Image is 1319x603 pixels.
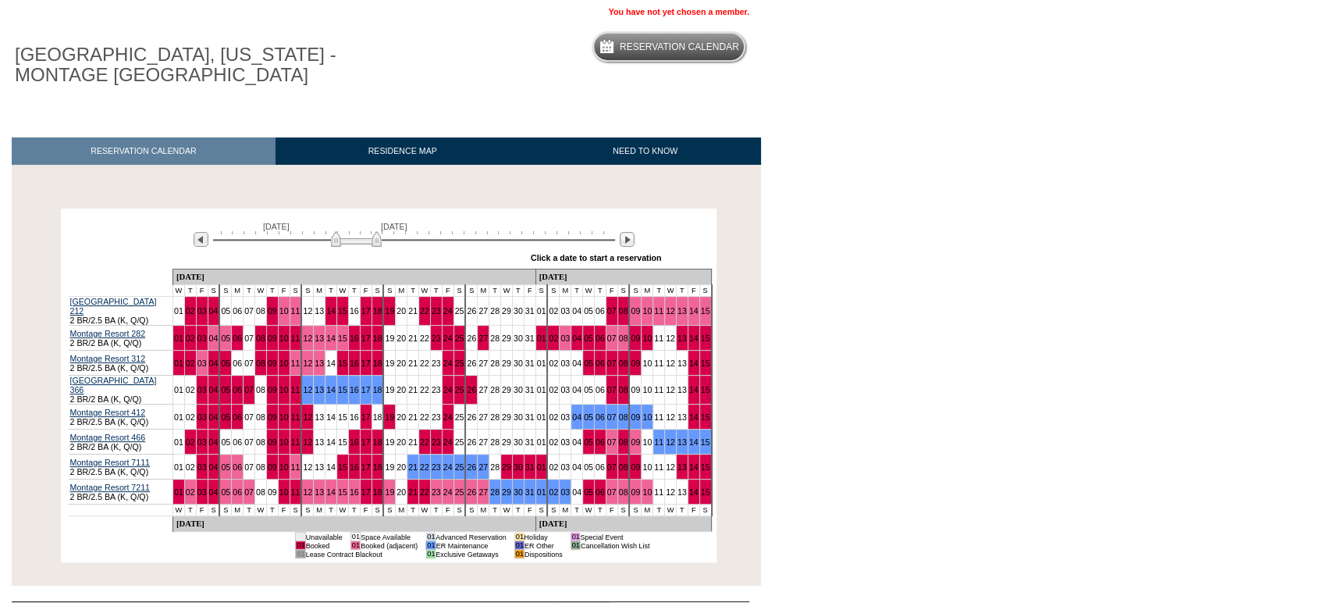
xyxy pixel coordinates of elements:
[666,412,675,422] a: 12
[221,412,230,422] a: 05
[326,306,336,316] a: 14
[194,232,208,247] img: Previous
[490,437,500,447] a: 28
[268,359,277,368] a: 09
[654,334,663,343] a: 11
[291,412,300,422] a: 11
[233,359,242,368] a: 06
[338,359,347,368] a: 15
[631,306,640,316] a: 09
[373,359,382,368] a: 18
[279,437,289,447] a: 10
[631,385,640,394] a: 09
[186,334,195,343] a: 02
[596,334,605,343] a: 06
[373,412,382,422] a: 18
[502,412,511,422] a: 29
[654,385,663,394] a: 11
[361,359,371,368] a: 17
[396,306,406,316] a: 20
[525,385,535,394] a: 31
[607,334,617,343] a: 07
[186,462,195,472] a: 02
[174,306,183,316] a: 01
[619,412,628,422] a: 08
[408,437,418,447] a: 21
[560,412,570,422] a: 03
[186,385,195,394] a: 02
[338,385,347,394] a: 15
[350,437,359,447] a: 16
[256,385,265,394] a: 08
[443,306,453,316] a: 24
[396,334,406,343] a: 20
[432,412,441,422] a: 23
[514,359,523,368] a: 30
[303,437,312,447] a: 12
[642,412,652,422] a: 10
[689,412,699,422] a: 14
[361,385,371,394] a: 17
[478,412,488,422] a: 27
[197,359,207,368] a: 03
[256,359,265,368] a: 08
[490,306,500,316] a: 28
[432,306,441,316] a: 23
[256,306,265,316] a: 08
[197,334,207,343] a: 03
[361,437,371,447] a: 17
[385,385,394,394] a: 19
[689,306,699,316] a: 14
[338,412,347,422] a: 15
[315,359,324,368] a: 13
[209,306,219,316] a: 04
[584,412,593,422] a: 05
[502,359,511,368] a: 29
[396,412,406,422] a: 20
[268,437,277,447] a: 09
[420,412,429,422] a: 22
[666,437,675,447] a: 12
[572,306,581,316] a: 04
[677,385,687,394] a: 13
[186,437,195,447] a: 02
[642,437,652,447] a: 10
[408,334,418,343] a: 21
[596,359,605,368] a: 06
[291,334,300,343] a: 11
[174,462,183,472] a: 01
[455,334,464,343] a: 25
[279,462,289,472] a: 10
[279,334,289,343] a: 10
[209,462,219,472] a: 04
[549,359,558,368] a: 02
[221,359,230,368] a: 05
[244,359,254,368] a: 07
[361,306,371,316] a: 17
[666,385,675,394] a: 12
[572,412,581,422] a: 04
[279,412,289,422] a: 10
[467,334,476,343] a: 26
[244,412,254,422] a: 07
[338,306,347,316] a: 15
[70,329,146,338] a: Montage Resort 282
[631,334,640,343] a: 09
[420,437,429,447] a: 22
[666,306,675,316] a: 12
[385,334,394,343] a: 19
[525,437,535,447] a: 31
[70,433,146,442] a: Montage Resort 466
[689,334,699,343] a: 14
[303,334,312,343] a: 12
[654,412,663,422] a: 11
[70,297,157,316] a: [GEOGRAPHIC_DATA] 212
[197,385,207,394] a: 03
[174,437,183,447] a: 01
[455,412,464,422] a: 25
[291,385,300,394] a: 11
[396,437,406,447] a: 20
[291,462,300,472] a: 11
[244,385,254,394] a: 07
[279,359,289,368] a: 10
